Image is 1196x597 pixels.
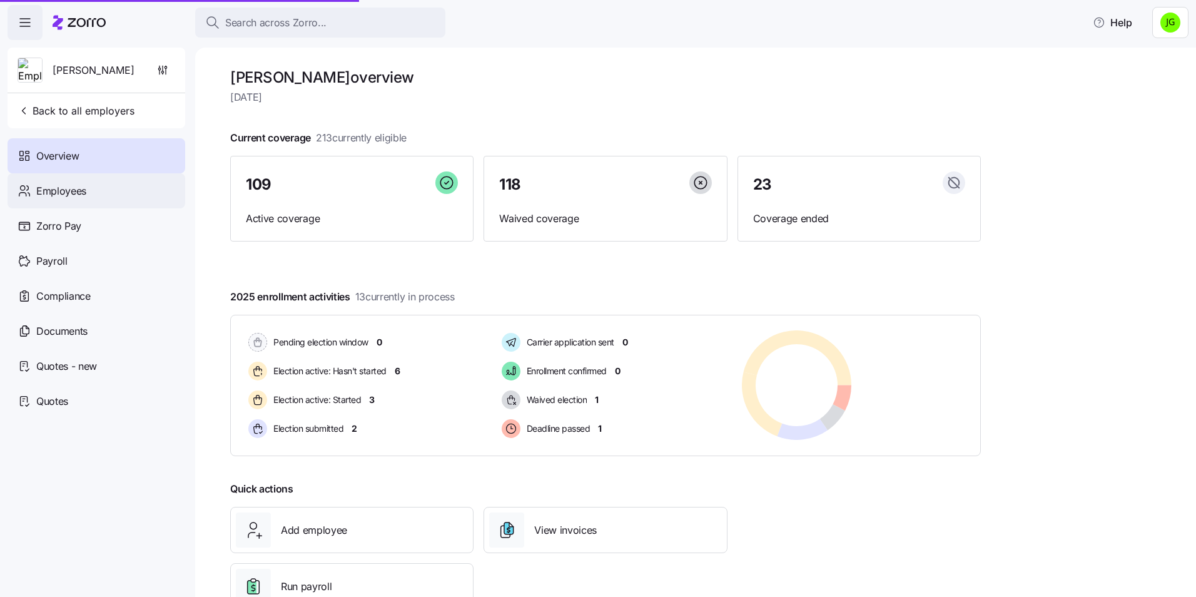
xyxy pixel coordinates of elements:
[230,481,293,497] span: Quick actions
[753,177,772,192] span: 23
[230,68,981,87] h1: [PERSON_NAME] overview
[18,58,42,83] img: Employer logo
[316,130,407,146] span: 213 currently eligible
[377,336,382,349] span: 0
[36,324,88,339] span: Documents
[281,523,347,538] span: Add employee
[36,288,91,304] span: Compliance
[270,422,343,435] span: Election submitted
[8,138,185,173] a: Overview
[622,336,628,349] span: 0
[8,349,185,384] a: Quotes - new
[36,359,97,374] span: Quotes - new
[53,63,134,78] span: [PERSON_NAME]
[8,243,185,278] a: Payroll
[395,365,400,377] span: 6
[753,211,965,227] span: Coverage ended
[8,173,185,208] a: Employees
[499,211,711,227] span: Waived coverage
[195,8,445,38] button: Search across Zorro...
[523,365,607,377] span: Enrollment confirmed
[230,289,455,305] span: 2025 enrollment activities
[8,314,185,349] a: Documents
[355,289,455,305] span: 13 currently in process
[230,130,407,146] span: Current coverage
[534,523,597,538] span: View invoices
[523,394,587,406] span: Waived election
[36,148,79,164] span: Overview
[225,15,327,31] span: Search across Zorro...
[1083,10,1142,35] button: Help
[499,177,521,192] span: 118
[523,336,614,349] span: Carrier application sent
[281,579,332,594] span: Run payroll
[595,394,599,406] span: 1
[270,365,387,377] span: Election active: Hasn't started
[13,98,139,123] button: Back to all employers
[36,394,68,409] span: Quotes
[8,384,185,419] a: Quotes
[270,394,361,406] span: Election active: Started
[1160,13,1180,33] img: a4774ed6021b6d0ef619099e609a7ec5
[8,208,185,243] a: Zorro Pay
[36,253,68,269] span: Payroll
[615,365,621,377] span: 0
[523,422,590,435] span: Deadline passed
[18,103,134,118] span: Back to all employers
[352,422,357,435] span: 2
[598,422,602,435] span: 1
[246,211,458,227] span: Active coverage
[8,278,185,314] a: Compliance
[1093,15,1132,30] span: Help
[36,183,86,199] span: Employees
[246,177,271,192] span: 109
[230,89,981,105] span: [DATE]
[270,336,368,349] span: Pending election window
[36,218,81,234] span: Zorro Pay
[369,394,375,406] span: 3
